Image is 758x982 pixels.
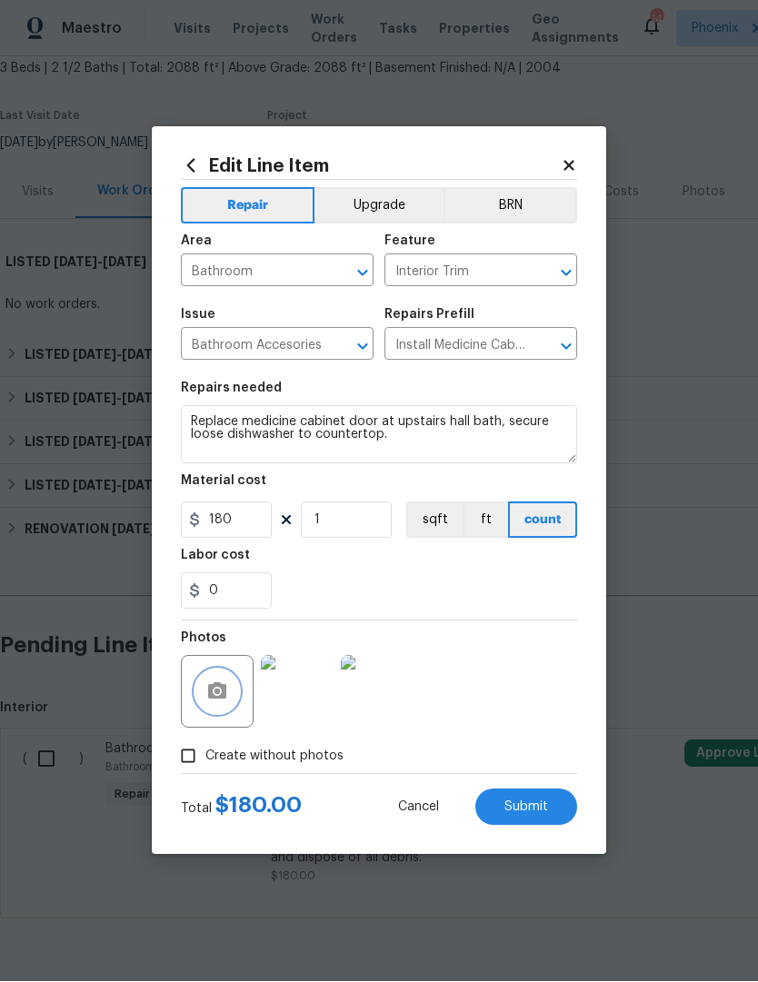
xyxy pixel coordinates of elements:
h5: Repairs needed [181,382,282,395]
span: Cancel [398,801,439,815]
button: Submit [475,789,577,826]
h5: Material cost [181,475,266,488]
span: Submit [504,801,548,815]
button: BRN [444,188,577,224]
h5: Issue [181,309,215,322]
button: Open [554,261,579,286]
span: Create without photos [205,748,344,767]
h5: Photos [181,632,226,645]
button: sqft [406,502,463,539]
h5: Labor cost [181,550,250,562]
button: Repair [181,188,314,224]
button: Open [350,261,375,286]
button: Upgrade [314,188,444,224]
button: Cancel [369,789,468,826]
h2: Edit Line Item [181,156,561,176]
h5: Feature [384,235,435,248]
button: Open [350,334,375,360]
h5: Area [181,235,212,248]
textarea: Replace medicine cabinet door at upstairs hall bath, secure loose dishwasher to countertop. [181,406,577,464]
button: ft [463,502,508,539]
button: Open [554,334,579,360]
div: Total [181,797,302,818]
h5: Repairs Prefill [384,309,474,322]
button: count [508,502,577,539]
span: $ 180.00 [215,795,302,817]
